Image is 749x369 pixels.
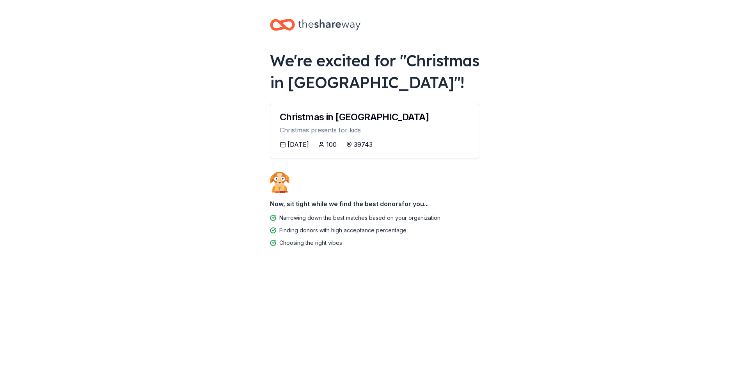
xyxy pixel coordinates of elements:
[326,140,337,149] div: 100
[280,112,469,122] div: Christmas in [GEOGRAPHIC_DATA]
[279,238,342,248] div: Choosing the right vibes
[270,196,479,212] div: Now, sit tight while we find the best donors for you...
[354,140,373,149] div: 39743
[280,125,469,135] div: Christmas presents for kids
[279,226,406,235] div: Finding donors with high acceptance percentage
[270,50,479,93] div: We're excited for " Christmas in [GEOGRAPHIC_DATA] "!
[288,140,309,149] div: [DATE]
[270,171,289,193] img: Dog waiting patiently
[279,213,440,223] div: Narrowing down the best matches based on your organization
